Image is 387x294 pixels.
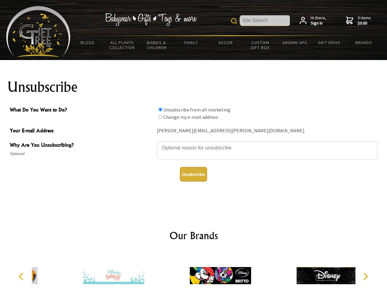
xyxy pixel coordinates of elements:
[158,107,162,111] input: What Do You Want to Do?
[208,36,243,49] a: Decor
[163,114,218,120] label: Change my e-mail address
[139,36,174,54] a: Babies & Children
[174,36,209,49] a: Family
[358,21,371,26] strong: $0.00
[105,36,140,54] a: All Plants Collection
[157,126,378,136] div: [PERSON_NAME][EMAIL_ADDRESS][PERSON_NAME][DOMAIN_NAME]
[359,270,372,283] button: Next
[347,36,381,49] a: Brands
[240,15,290,26] input: Site Search
[231,18,237,24] img: product search
[346,15,371,26] a: 0 items$0.00
[312,36,347,49] a: Gift Ideas
[70,36,105,49] a: BLOGS
[10,150,154,157] span: Optional
[10,141,154,150] span: Why Are You Unsubscribing?
[243,36,278,54] a: Custom Gift Box
[277,36,312,49] a: Grown Ups
[163,107,230,113] label: Unsubscribe from all marketing
[7,80,380,94] h1: Unsubscribe
[105,13,197,26] img: Babywear - Gifts - Toys & more
[311,15,326,26] span: Hi there,
[180,167,207,182] button: Unsubscribe
[10,106,154,115] span: What Do You Want to Do?
[358,15,371,26] span: 0 items
[10,127,154,136] span: Your E-mail Address
[300,15,326,26] a: Hi there,Sign in
[311,21,326,26] strong: Sign in
[158,115,162,119] input: What Do You Want to Do?
[12,228,375,243] h2: Our Brands
[15,270,29,283] button: Previous
[157,141,378,160] textarea: Why Are You Unsubscribing?
[6,6,70,57] img: Babyware - Gifts - Toys and more...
